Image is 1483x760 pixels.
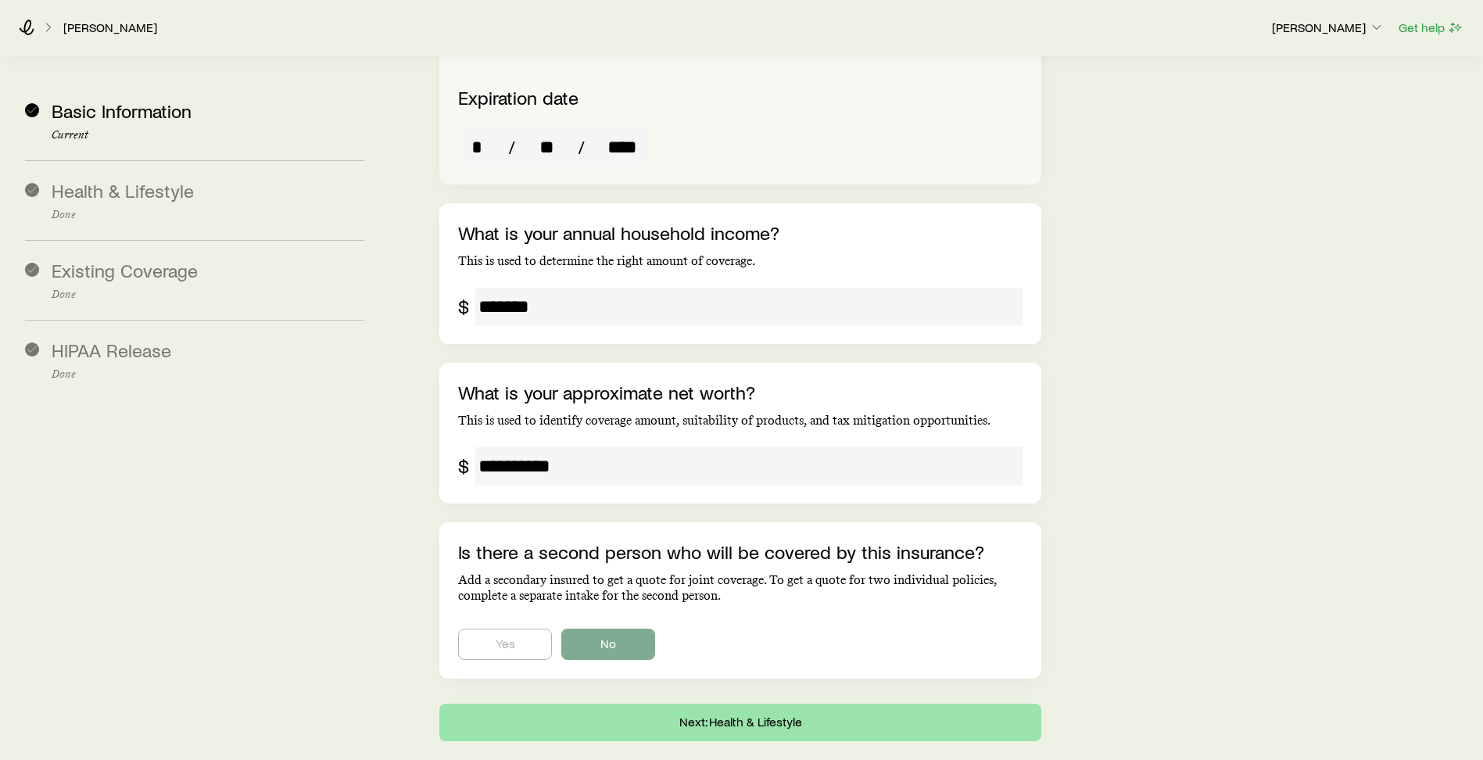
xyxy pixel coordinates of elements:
p: Done [52,289,364,301]
p: This is used to determine the right amount of coverage. [458,253,1023,269]
button: [PERSON_NAME] [1271,19,1385,38]
a: [PERSON_NAME] [63,20,158,35]
p: Is there a second person who will be covered by this insurance? [458,541,1023,563]
span: / [571,136,591,158]
button: No [561,629,655,660]
p: Add a secondary insured to get a quote for joint coverage. To get a quote for two individual poli... [458,572,1023,604]
p: [PERSON_NAME] [1272,20,1384,35]
p: What is your approximate net worth? [458,382,1023,403]
label: Expiration date [458,86,579,109]
div: $ [458,455,469,477]
p: Done [52,368,364,381]
span: Basic Information [52,99,192,122]
span: HIPAA Release [52,339,171,361]
p: Current [52,129,364,142]
span: / [502,136,521,158]
button: Get help [1398,19,1464,37]
p: What is your annual household income? [458,222,1023,244]
p: Done [52,209,364,221]
span: Health & Lifestyle [52,179,194,202]
p: This is used to identify coverage amount, suitability of products, and tax mitigation opportunities. [458,413,1023,428]
div: $ [458,296,469,317]
button: Next: Health & Lifestyle [439,704,1041,741]
button: Yes [458,629,552,660]
span: Existing Coverage [52,259,198,281]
